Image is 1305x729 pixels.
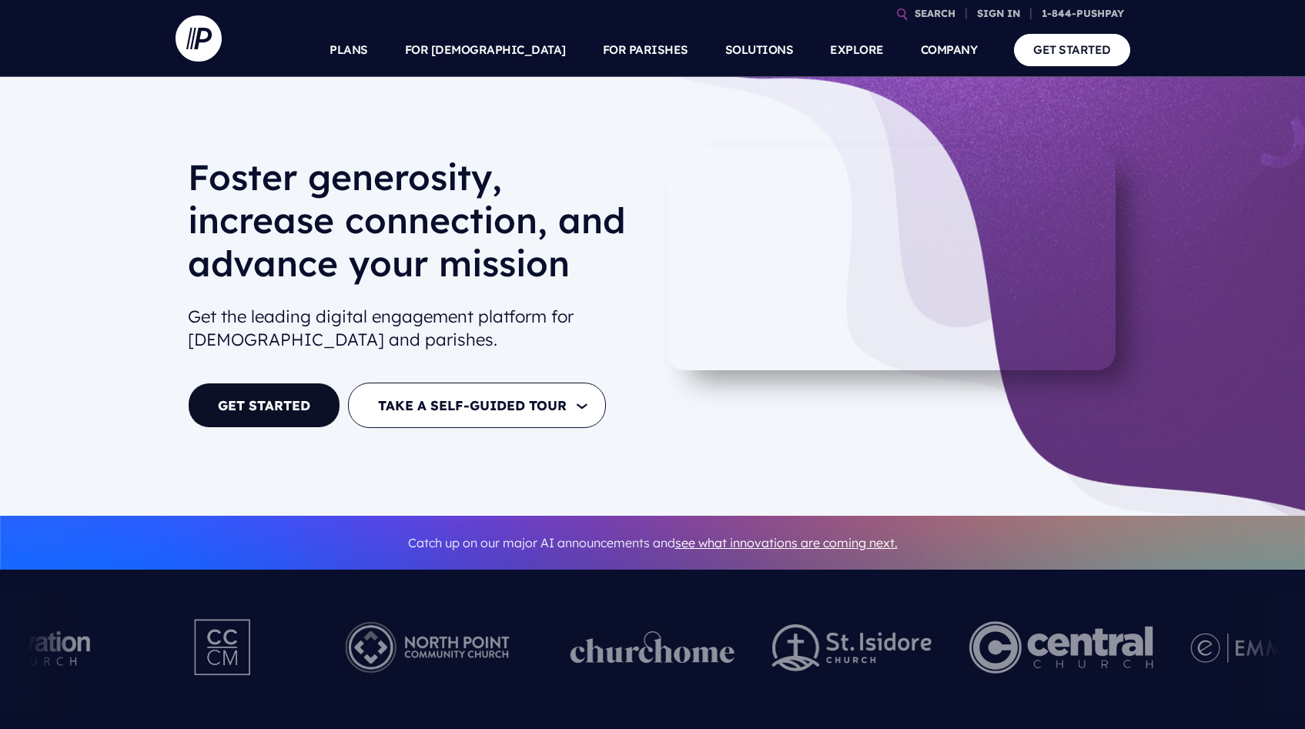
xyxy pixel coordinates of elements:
img: Pushpay_Logo__NorthPoint [321,605,533,690]
img: pp_logos_2 [771,624,932,671]
h1: Foster generosity, increase connection, and advance your mission [188,155,641,297]
a: EXPLORE [830,23,884,77]
a: GET STARTED [188,383,340,428]
a: see what innovations are coming next. [675,535,898,550]
a: COMPANY [921,23,978,77]
a: SOLUTIONS [725,23,794,77]
p: Catch up on our major AI announcements and [188,526,1118,560]
img: Central Church Henderson NV [969,605,1153,690]
button: TAKE A SELF-GUIDED TOUR [348,383,606,428]
img: Pushpay_Logo__CCM [162,605,284,690]
a: GET STARTED [1014,34,1130,65]
h2: Get the leading digital engagement platform for [DEMOGRAPHIC_DATA] and parishes. [188,299,641,359]
a: FOR PARISHES [603,23,688,77]
img: pp_logos_1 [570,631,734,664]
a: FOR [DEMOGRAPHIC_DATA] [405,23,566,77]
a: PLANS [330,23,368,77]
